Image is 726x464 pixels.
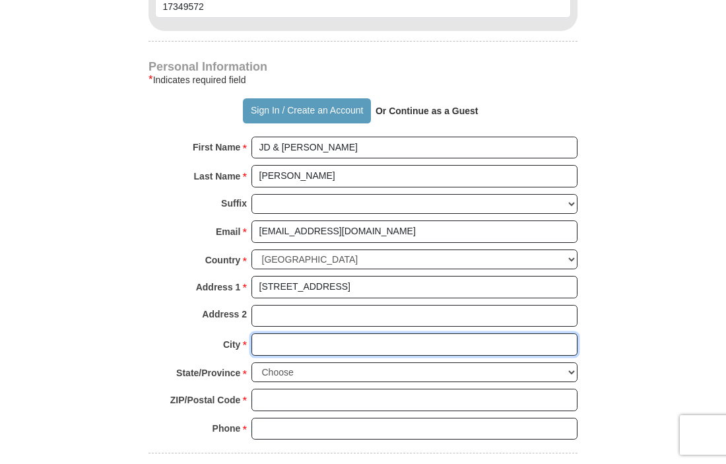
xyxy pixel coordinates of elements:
strong: First Name [193,138,240,156]
strong: Or Continue as a Guest [376,106,478,116]
strong: Country [205,251,241,269]
strong: Last Name [194,167,241,185]
strong: State/Province [176,364,240,382]
strong: Email [216,222,240,241]
strong: City [223,335,240,354]
strong: Suffix [221,194,247,213]
strong: Phone [213,419,241,438]
strong: Address 2 [202,305,247,323]
strong: Address 1 [196,278,241,296]
strong: ZIP/Postal Code [170,391,241,409]
h4: Personal Information [148,61,577,72]
div: Indicates required field [148,72,577,88]
button: Sign In / Create an Account [243,98,370,123]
